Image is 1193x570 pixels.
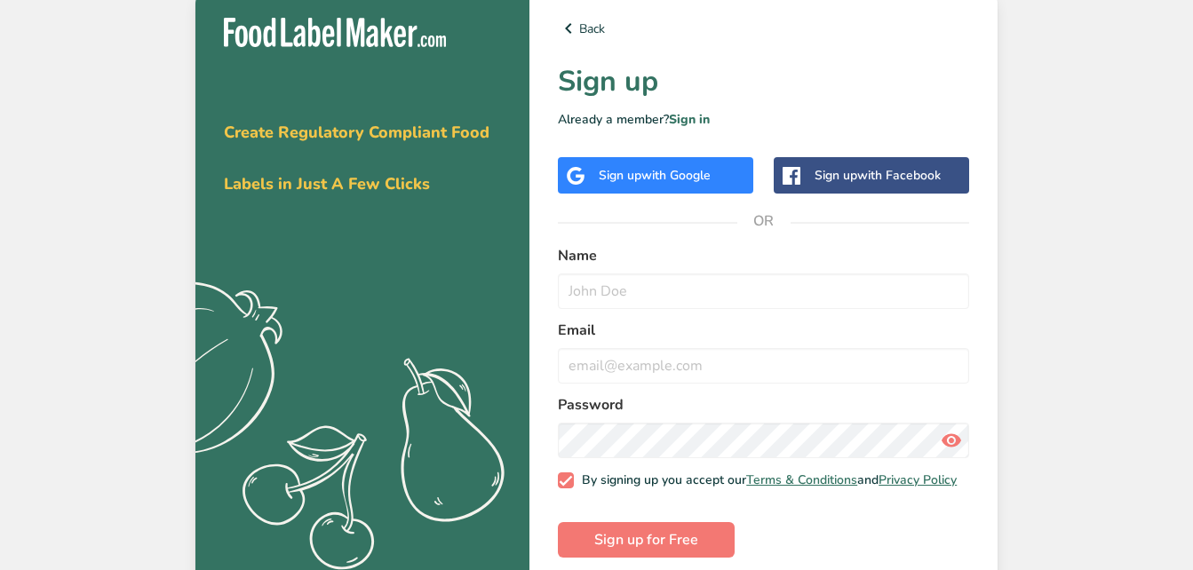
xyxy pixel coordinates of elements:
h1: Sign up [558,60,969,103]
label: Email [558,320,969,341]
a: Privacy Policy [879,471,957,488]
img: Food Label Maker [224,18,446,47]
div: Sign up [599,166,711,185]
span: By signing up you accept our and [574,472,958,488]
span: OR [737,194,791,248]
div: Sign up [815,166,941,185]
span: with Facebook [857,167,941,184]
a: Terms & Conditions [746,471,857,488]
span: Sign up for Free [594,529,698,550]
label: Password [558,394,969,416]
span: Create Regulatory Compliant Food Labels in Just A Few Clicks [224,122,489,194]
a: Back [558,18,969,39]
input: John Doe [558,273,969,309]
input: email@example.com [558,348,969,384]
p: Already a member? [558,110,969,129]
a: Sign in [669,111,710,128]
label: Name [558,245,969,266]
span: with Google [641,167,711,184]
button: Sign up for Free [558,522,735,558]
